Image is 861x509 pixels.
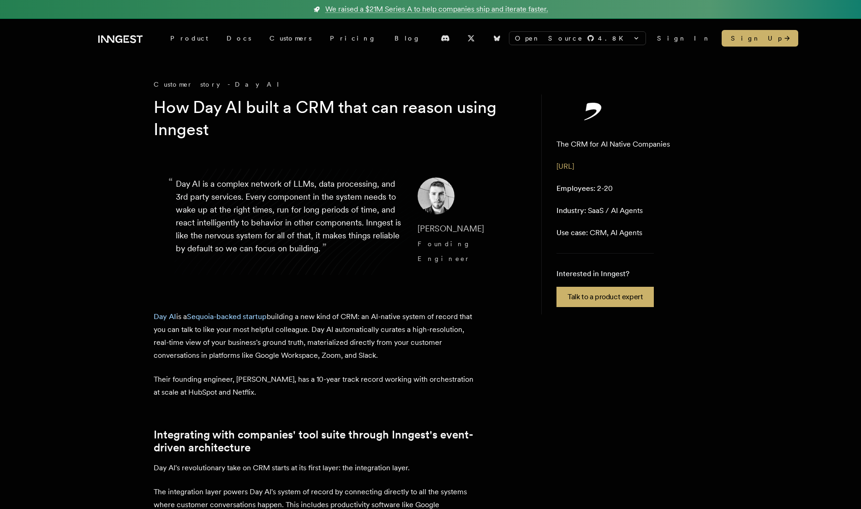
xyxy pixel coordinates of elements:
a: Docs [217,30,260,47]
a: Bluesky [487,31,507,46]
span: Open Source [515,34,583,43]
p: SaaS / AI Agents [556,205,643,216]
a: Day AI [154,312,176,321]
span: Industry: [556,206,586,215]
a: Blog [385,30,430,47]
div: Customer story - Day AI [154,80,523,89]
span: ” [322,241,327,254]
a: Discord [435,31,455,46]
a: Sign In [657,34,711,43]
img: Day AI's logo [556,102,630,120]
a: Integrating with companies' tool suite through Inngest's event-driven architecture [154,428,477,454]
p: The CRM for AI Native Companies [556,139,670,150]
span: 4.8 K [598,34,629,43]
a: Talk to a product expert [556,287,654,307]
a: Sign Up [722,30,798,47]
span: We raised a $21M Series A to help companies ship and iterate faster. [325,4,548,15]
p: Day AI's revolutionary take on CRM starts at its first layer: the integration layer. [154,462,477,474]
a: [URL] [556,162,574,171]
a: Sequoia-backed startup [187,312,267,321]
div: Product [161,30,217,47]
span: “ [168,179,173,185]
a: X [461,31,481,46]
p: is a building a new kind of CRM: an AI-native system of record that you can talk to like your mos... [154,310,477,362]
span: Use case: [556,228,588,237]
span: Founding Engineer [418,240,471,262]
span: Employees: [556,184,595,193]
p: 2-20 [556,183,613,194]
p: CRM, AI Agents [556,227,642,238]
a: Customers [260,30,321,47]
img: Image of Erik Munson [418,178,454,214]
span: [PERSON_NAME] [418,224,484,233]
p: Interested in Inngest? [556,268,654,279]
h1: How Day AI built a CRM that can reason using Inngest [154,96,508,141]
p: Their founding engineer, [PERSON_NAME], has a 10-year track record working with orchestration at ... [154,373,477,399]
a: Pricing [321,30,385,47]
p: Day AI is a complex network of LLMs, data processing, and 3rd party services. Every component in ... [176,178,403,266]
